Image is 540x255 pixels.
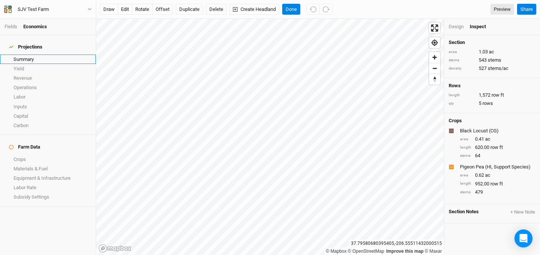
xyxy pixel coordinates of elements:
span: stems [488,57,501,64]
a: Fields [5,24,17,29]
span: row ft [490,144,503,151]
div: Economics [23,23,47,30]
button: Duplicate [176,4,203,15]
span: ac [485,172,490,179]
button: rotate [132,4,153,15]
div: area [449,49,475,55]
div: area [460,173,471,178]
div: 952.00 [460,181,535,187]
div: Open Intercom Messenger [514,229,532,247]
h4: Crops [449,118,462,124]
div: 479 [460,189,535,196]
button: edit [118,4,132,15]
div: qty [449,101,475,106]
div: Black Locust (CG) [460,127,534,134]
div: length [449,93,475,98]
span: Section Notes [449,209,479,216]
div: Farm Data [9,144,40,150]
div: SJV Test Farm [18,6,49,13]
div: 0.41 [460,136,535,143]
button: draw [100,4,118,15]
div: 0.62 [460,172,535,179]
div: Design [449,23,464,30]
button: Zoom out [429,63,440,74]
span: ac [489,49,494,55]
button: Redo (^Z) [319,4,333,15]
div: 543 [449,57,535,64]
div: stems [460,153,471,159]
div: 527 [449,65,535,72]
span: stems/ac [488,65,508,72]
span: row ft [490,181,503,187]
div: 620.00 [460,144,535,151]
button: Create Headland [230,4,279,15]
canvas: Map [96,19,444,255]
button: Zoom in [429,52,440,63]
div: Inspect [470,23,496,30]
button: Done [282,4,300,15]
span: ac [485,136,490,143]
a: Mapbox [326,249,346,254]
a: Maxar [425,249,442,254]
div: 5 [449,100,535,107]
div: Pigeon Pea (HI, Support Species) [460,164,534,170]
button: SJV Test Farm [4,5,92,14]
span: row ft [492,92,504,99]
div: density [449,66,475,71]
h4: Rows [449,83,535,89]
div: area [460,137,471,142]
div: 1,572 [449,92,535,99]
div: length [460,181,471,187]
button: Undo (^z) [306,4,320,15]
button: offset [152,4,173,15]
a: OpenStreetMap [348,249,384,254]
div: length [460,145,471,150]
div: stems [449,58,475,63]
a: Improve this map [386,249,424,254]
h4: Section [449,39,535,46]
button: Reset bearing to north [429,74,440,85]
div: Projections [9,44,42,50]
a: Mapbox logo [98,244,132,253]
button: Delete [206,4,227,15]
button: Share [517,4,536,15]
div: 37.79580680395405 , -206.55511432000515 [349,240,444,247]
span: rows [483,100,493,107]
button: Find my location [429,37,440,48]
div: 1.03 [449,49,535,55]
a: Preview [490,4,514,15]
button: + New Note [510,209,535,216]
div: 64 [460,152,535,159]
button: Enter fullscreen [429,23,440,33]
div: stems [460,190,471,195]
